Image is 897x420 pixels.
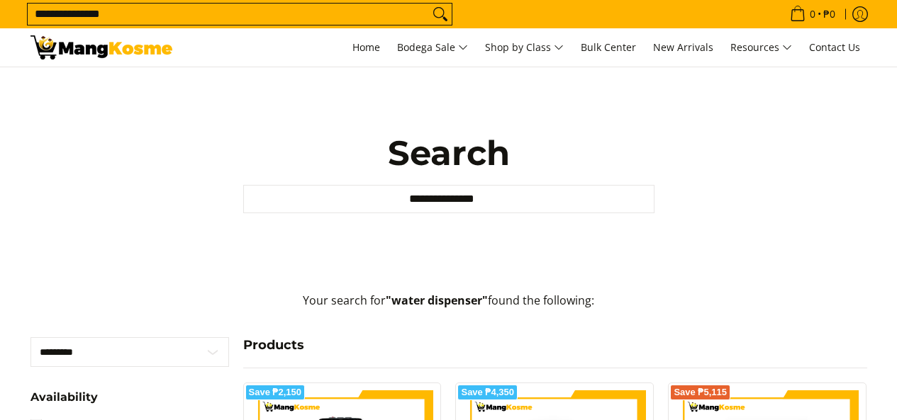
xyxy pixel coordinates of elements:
[809,40,860,54] span: Contact Us
[730,39,792,57] span: Resources
[646,28,720,67] a: New Arrivals
[478,28,571,67] a: Shop by Class
[808,9,818,19] span: 0
[345,28,387,67] a: Home
[30,392,98,403] span: Availability
[397,39,468,57] span: Bodega Sale
[352,40,380,54] span: Home
[386,293,488,308] strong: "water dispenser"
[485,39,564,57] span: Shop by Class
[429,4,452,25] button: Search
[30,292,867,324] p: Your search for found the following:
[723,28,799,67] a: Resources
[461,388,514,397] span: Save ₱4,350
[821,9,837,19] span: ₱0
[243,132,654,174] h1: Search
[186,28,867,67] nav: Main Menu
[674,388,727,397] span: Save ₱5,115
[390,28,475,67] a: Bodega Sale
[30,35,172,59] img: Search: 8 results found for &quot;water dispenser&quot; | Mang Kosme
[574,28,643,67] a: Bulk Center
[802,28,867,67] a: Contact Us
[786,6,840,22] span: •
[30,392,98,414] summary: Open
[249,388,302,397] span: Save ₱2,150
[581,40,636,54] span: Bulk Center
[243,337,867,353] h4: Products
[653,40,713,54] span: New Arrivals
